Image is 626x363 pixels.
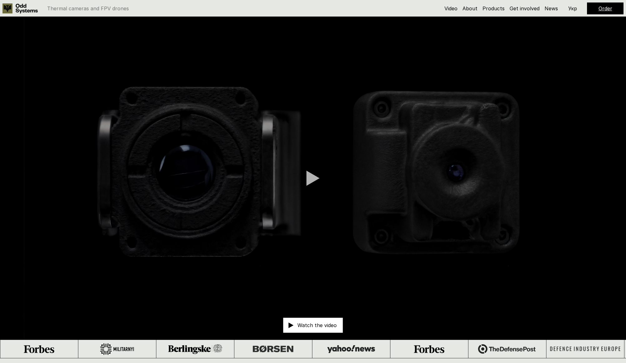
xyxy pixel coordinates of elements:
[568,6,577,11] p: Укр
[47,6,129,11] p: Thermal cameras and FPV drones
[482,5,505,12] a: Products
[444,5,457,12] a: Video
[545,5,558,12] a: News
[297,323,337,328] p: Watch the video
[510,5,540,12] a: Get involved
[462,5,477,12] a: About
[599,5,612,12] a: Order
